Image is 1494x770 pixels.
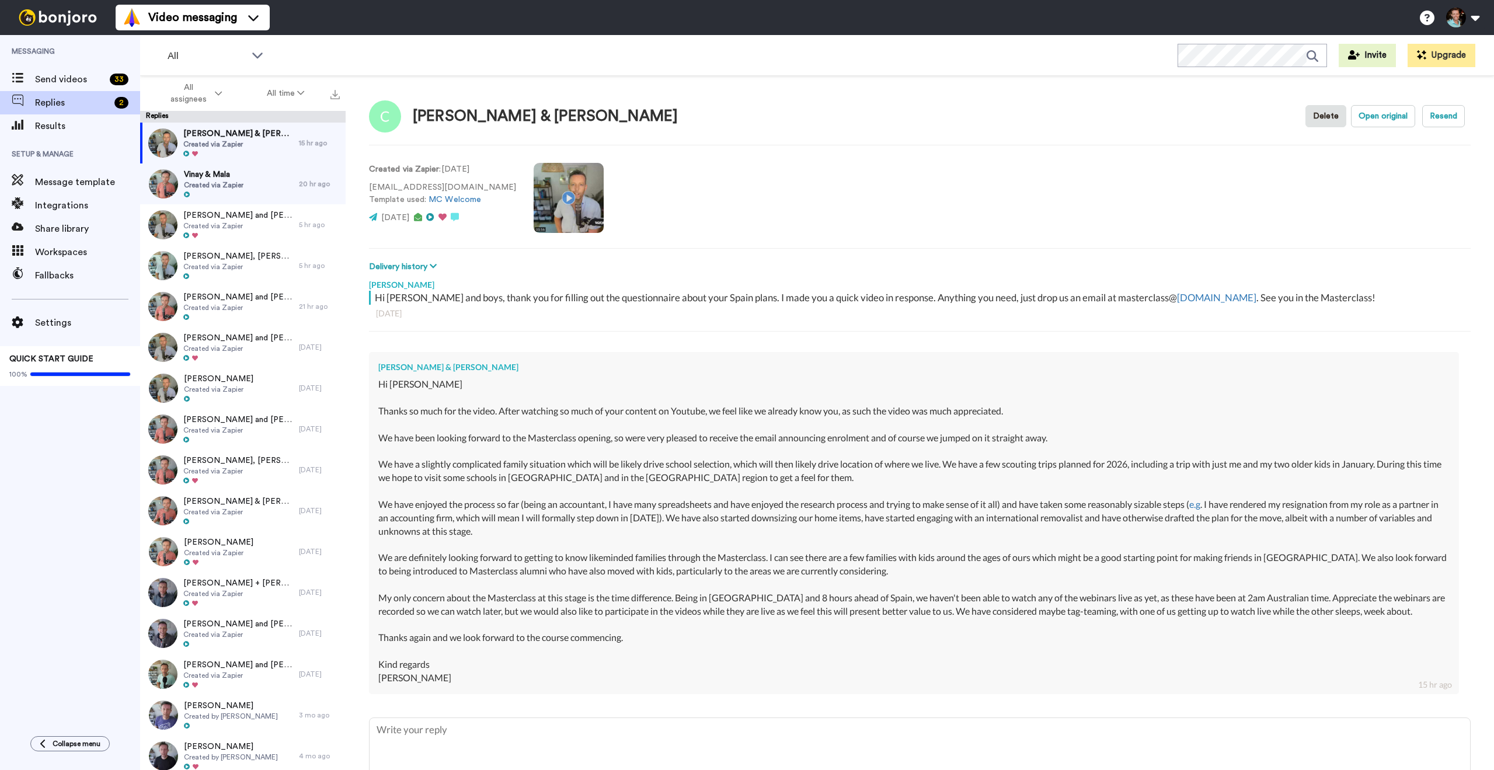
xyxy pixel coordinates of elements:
div: [DATE] [299,670,340,679]
span: [PERSON_NAME], [PERSON_NAME] [183,455,293,466]
span: [PERSON_NAME] [184,536,253,548]
span: 100% [9,370,27,379]
span: Created via Zapier [183,589,293,598]
a: [PERSON_NAME] and [PERSON_NAME]Created via Zapier[DATE] [140,409,346,450]
button: All assignees [142,77,245,110]
span: Created via Zapier [183,221,293,231]
div: [DATE] [376,308,1464,319]
span: Vinay & Mala [184,169,243,180]
span: Settings [35,316,140,330]
a: [PERSON_NAME]Created via Zapier[DATE] [140,531,346,572]
span: Share library [35,222,140,236]
img: 89e08650-acb2-4f6d-9cf3-663dbd66ca71-thumb.jpg [148,210,177,239]
span: Created via Zapier [183,262,293,271]
button: Invite [1339,44,1396,67]
span: Integrations [35,198,140,212]
img: 4dd4e26b-f105-4db0-8729-0dc6231fda98-thumb.jpg [148,496,177,525]
button: Delete [1305,105,1346,127]
a: [PERSON_NAME], [PERSON_NAME]Created via Zapier5 hr ago [140,245,346,286]
img: 04206467-143a-4a31-9ea8-1626299926d0-thumb.jpg [148,414,177,444]
span: [PERSON_NAME] and [PERSON_NAME] [183,210,293,221]
div: 21 hr ago [299,302,340,311]
button: Collapse menu [30,736,110,751]
div: Hi [PERSON_NAME] Thanks so much for the video. After watching so much of your content on Youtube,... [378,378,1450,684]
div: 15 hr ago [1418,679,1452,691]
span: Created via Zapier [184,180,243,190]
span: [PERSON_NAME] + [PERSON_NAME] [183,577,293,589]
a: [PERSON_NAME] and [PERSON_NAME]Created via Zapier5 hr ago [140,204,346,245]
button: Resend [1422,105,1465,127]
div: Hi [PERSON_NAME] and boys, thank you for filling out the questionnaire about your Spain plans. I ... [375,291,1468,305]
img: 03dcf3df-33ad-4a64-83f7-0e10fa2d61e6-thumb.jpg [148,128,177,158]
span: All [168,49,246,63]
button: Upgrade [1408,44,1475,67]
div: [DATE] [299,384,340,393]
div: [PERSON_NAME] & [PERSON_NAME] [413,108,678,125]
span: [PERSON_NAME] & [PERSON_NAME] [183,496,293,507]
div: [DATE] [299,465,340,475]
span: All assignees [165,82,213,105]
a: [PERSON_NAME] and [PERSON_NAME]Created via Zapier[DATE] [140,327,346,368]
span: Message template [35,175,140,189]
img: 3df6641f-4151-4800-8f73-c59a0e9c910f-thumb.jpg [149,701,178,730]
button: Open original [1351,105,1415,127]
a: [PERSON_NAME] and [PERSON_NAME]Created via Zapier[DATE] [140,613,346,654]
span: Created by [PERSON_NAME] [184,712,278,721]
img: vm-color.svg [123,8,141,27]
span: Created via Zapier [183,507,293,517]
span: Send videos [35,72,105,86]
span: Created via Zapier [183,344,293,353]
div: [DATE] [299,424,340,434]
a: [PERSON_NAME] & [PERSON_NAME]Created via Zapier15 hr ago [140,123,346,163]
span: Video messaging [148,9,237,26]
div: [PERSON_NAME] & [PERSON_NAME] [378,361,1450,373]
span: [PERSON_NAME] [184,741,278,752]
img: 7999e497-7268-4789-acb8-d8090c7bbb9f-thumb.jpg [148,251,177,280]
img: bd41c6ce-4620-4ac9-a0ea-403bc8e5192c-thumb.jpg [148,292,177,321]
button: Export all results that match these filters now. [327,85,343,102]
span: Created via Zapier [184,548,253,558]
span: Created via Zapier [183,466,293,476]
a: [PERSON_NAME]Created by [PERSON_NAME]3 mo ago [140,695,346,736]
img: e99f66c9-7afd-4c3a-b0f2-25d199b857b7-thumb.jpg [148,333,177,362]
img: 320c3a44-3b99-488f-b097-7365a407dac2-thumb.jpg [149,374,178,403]
span: [PERSON_NAME] and [PERSON_NAME] [183,332,293,344]
span: [PERSON_NAME] & [PERSON_NAME] [183,128,293,140]
span: [PERSON_NAME], [PERSON_NAME] [183,250,293,262]
span: [PERSON_NAME] [184,373,253,385]
div: [DATE] [299,506,340,515]
img: 46401c6f-d5e8-4c3a-9e24-f581fc287970-thumb.jpg [148,660,177,689]
div: 15 hr ago [299,138,340,148]
img: b5425c49-7f31-4990-8826-abae79f81946-thumb.jpg [148,578,177,607]
span: [PERSON_NAME] and [PERSON_NAME] [183,414,293,426]
div: [DATE] [299,588,340,597]
div: [PERSON_NAME] [369,273,1471,291]
span: Created via Zapier [183,671,293,680]
a: e.g [1189,499,1200,510]
div: 5 hr ago [299,220,340,229]
a: [PERSON_NAME]Created via Zapier[DATE] [140,368,346,409]
strong: Created via Zapier [369,165,439,173]
div: 20 hr ago [299,179,340,189]
a: [PERSON_NAME] + [PERSON_NAME]Created via Zapier[DATE] [140,572,346,613]
img: 329a977b-c7da-4ad4-ae6e-5bd780c39cd0-thumb.jpg [149,537,178,566]
img: Image of Craig & Rebecca Barry [369,100,401,133]
span: [PERSON_NAME] [184,700,278,712]
div: [DATE] [299,629,340,638]
span: Created by [PERSON_NAME] [184,752,278,762]
span: Replies [35,96,110,110]
a: [PERSON_NAME] and [PERSON_NAME]Created via Zapier21 hr ago [140,286,346,327]
span: Created via Zapier [184,385,253,394]
div: [DATE] [299,343,340,352]
div: 3 mo ago [299,710,340,720]
div: Replies [140,111,346,123]
span: Results [35,119,140,133]
span: Workspaces [35,245,140,259]
span: QUICK START GUIDE [9,355,93,363]
div: 4 mo ago [299,751,340,761]
a: Vinay & MalaCreated via Zapier20 hr ago [140,163,346,204]
a: MC Welcome [429,196,481,204]
span: Created via Zapier [183,303,293,312]
img: a34734a2-60ea-4afa-baa8-737490696e17-thumb.jpg [148,619,177,648]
